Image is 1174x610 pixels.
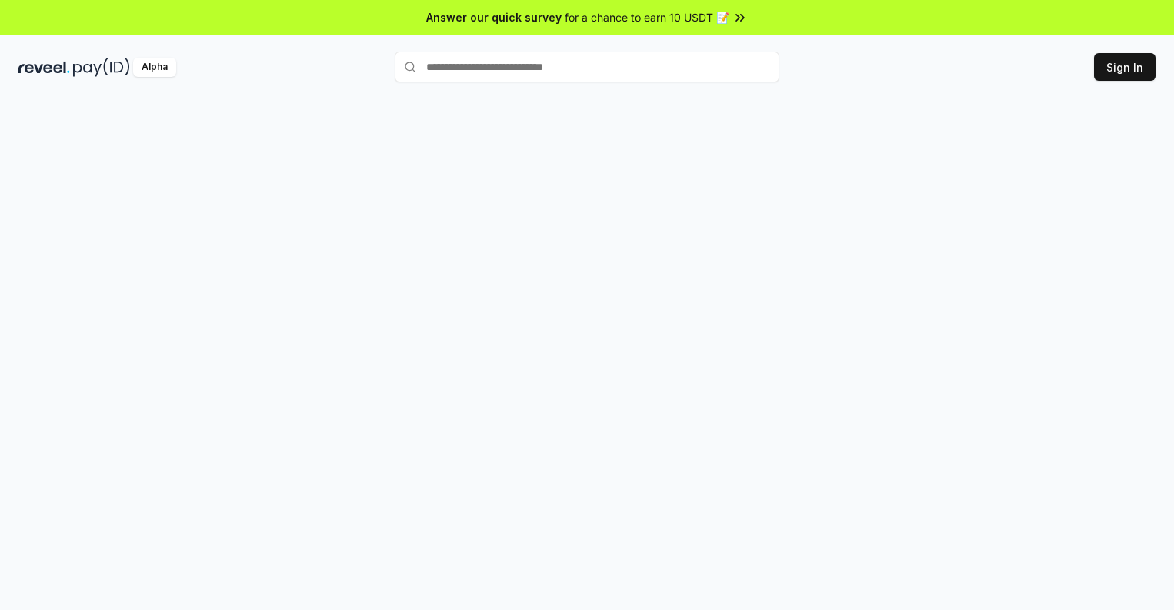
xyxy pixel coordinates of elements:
[73,58,130,77] img: pay_id
[426,9,562,25] span: Answer our quick survey
[133,58,176,77] div: Alpha
[565,9,729,25] span: for a chance to earn 10 USDT 📝
[18,58,70,77] img: reveel_dark
[1094,53,1156,81] button: Sign In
